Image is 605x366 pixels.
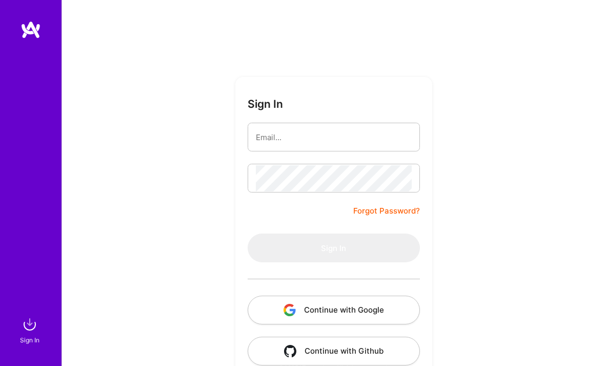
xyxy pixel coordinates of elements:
button: Continue with Github [248,337,420,365]
a: Forgot Password? [353,205,420,217]
img: icon [284,304,296,316]
button: Sign In [248,234,420,262]
a: sign inSign In [22,314,40,345]
div: Sign In [20,335,39,345]
input: Email... [256,124,412,150]
h3: Sign In [248,98,283,110]
button: Continue with Google [248,296,420,324]
img: sign in [19,314,40,335]
img: icon [284,345,296,357]
img: logo [21,21,41,39]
